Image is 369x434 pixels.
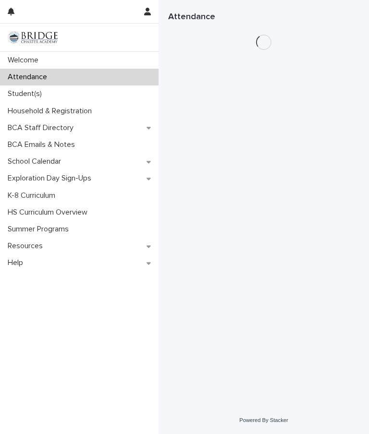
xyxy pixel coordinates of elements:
p: K-8 Curriculum [4,191,63,200]
p: Student(s) [4,89,49,98]
h1: Attendance [168,12,359,23]
p: Exploration Day Sign-Ups [4,174,99,183]
p: BCA Staff Directory [4,123,81,133]
a: Powered By Stacker [239,417,288,423]
p: Resources [4,241,50,251]
p: Help [4,258,31,267]
p: Household & Registration [4,107,99,116]
p: Welcome [4,56,46,65]
p: BCA Emails & Notes [4,140,83,149]
p: Attendance [4,72,55,82]
p: HS Curriculum Overview [4,208,95,217]
p: Summer Programs [4,225,76,234]
p: School Calendar [4,157,69,166]
img: V1C1m3IdTEidaUdm9Hs0 [8,31,58,44]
